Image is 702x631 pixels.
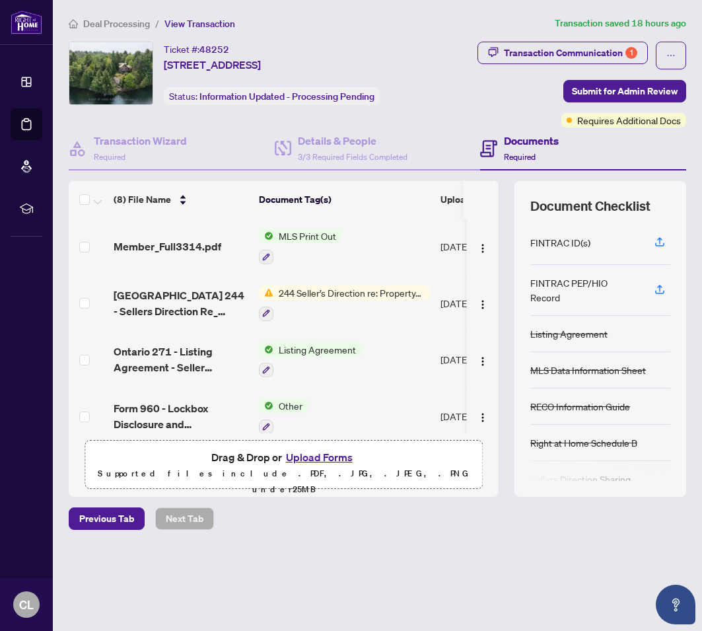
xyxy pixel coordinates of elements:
button: Status IconListing Agreement [259,342,361,378]
div: Transaction Communication [504,42,637,63]
div: FINTRAC PEP/HIO Record [530,276,639,305]
button: Logo [472,293,493,314]
span: Submit for Admin Review [572,81,678,102]
img: Logo [477,299,488,310]
span: [STREET_ADDRESS] [164,57,261,73]
button: Upload Forms [282,449,357,466]
span: Drag & Drop orUpload FormsSupported files include .PDF, .JPG, .JPEG, .PNG under25MB [85,441,482,505]
button: Next Tab [155,507,214,530]
div: Status: [164,87,380,105]
span: Ontario 271 - Listing Agreement - Seller Designated Representation Agreement - Authority to Of1 -... [114,344,248,375]
img: Status Icon [259,398,273,413]
span: 244 Seller’s Direction re: Property/Offers [273,285,430,300]
img: Status Icon [259,229,273,243]
span: Requires Additional Docs [577,113,681,128]
button: Previous Tab [69,507,145,530]
span: Other [273,398,308,413]
span: Upload Date [440,192,493,207]
td: [DATE] [435,388,525,445]
th: Upload Date [435,181,525,218]
img: Logo [477,412,488,423]
span: Previous Tab [79,508,134,529]
th: Document Tag(s) [254,181,435,218]
div: Right at Home Schedule B [530,435,637,450]
span: home [69,19,78,28]
span: Required [504,152,536,162]
span: [GEOGRAPHIC_DATA] 244 - Sellers Direction Re_ Property_Offers - Signed.pdf [114,287,248,319]
div: MLS Data Information Sheet [530,363,646,377]
button: Submit for Admin Review [563,80,686,102]
button: Logo [472,349,493,370]
span: Listing Agreement [273,342,361,357]
h4: Documents [504,133,559,149]
span: Deal Processing [83,18,150,30]
h4: Transaction Wizard [94,133,187,149]
span: Member_Full3314.pdf [114,239,221,254]
button: Logo [472,236,493,257]
th: (8) File Name [108,181,254,218]
span: Document Checklist [530,197,650,215]
button: Status IconOther [259,398,308,434]
img: Status Icon [259,285,273,300]
span: Information Updated - Processing Pending [199,91,374,102]
span: Drag & Drop or [211,449,357,466]
div: FINTRAC ID(s) [530,235,590,250]
div: Ticket #: [164,42,229,57]
button: Logo [472,406,493,427]
button: Status Icon244 Seller’s Direction re: Property/Offers [259,285,430,321]
td: [DATE] [435,332,525,389]
span: View Transaction [164,18,235,30]
button: Status IconMLS Print Out [259,229,341,264]
span: 48252 [199,44,229,56]
span: Required [94,152,125,162]
span: MLS Print Out [273,229,341,243]
button: Transaction Communication1 [477,42,648,64]
div: 1 [625,47,637,59]
li: / [155,16,159,31]
span: (8) File Name [114,192,171,207]
button: Open asap [656,585,695,624]
span: 3/3 Required Fields Completed [298,152,407,162]
td: [DATE] [435,218,525,275]
h4: Details & People [298,133,407,149]
img: IMG-X12332154_1.jpg [69,42,153,104]
img: Logo [477,356,488,367]
div: Listing Agreement [530,326,608,341]
article: Transaction saved 18 hours ago [555,16,686,31]
td: [DATE] [435,275,525,332]
span: ellipsis [666,51,676,60]
img: Logo [477,243,488,254]
div: RECO Information Guide [530,399,630,414]
span: CL [19,595,34,614]
p: Supported files include .PDF, .JPG, .JPEG, .PNG under 25 MB [93,466,474,498]
img: Status Icon [259,342,273,357]
span: Form 960 - Lockbox Disclosure and Authorization - Signed.pdf [114,400,248,432]
img: logo [11,10,42,34]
